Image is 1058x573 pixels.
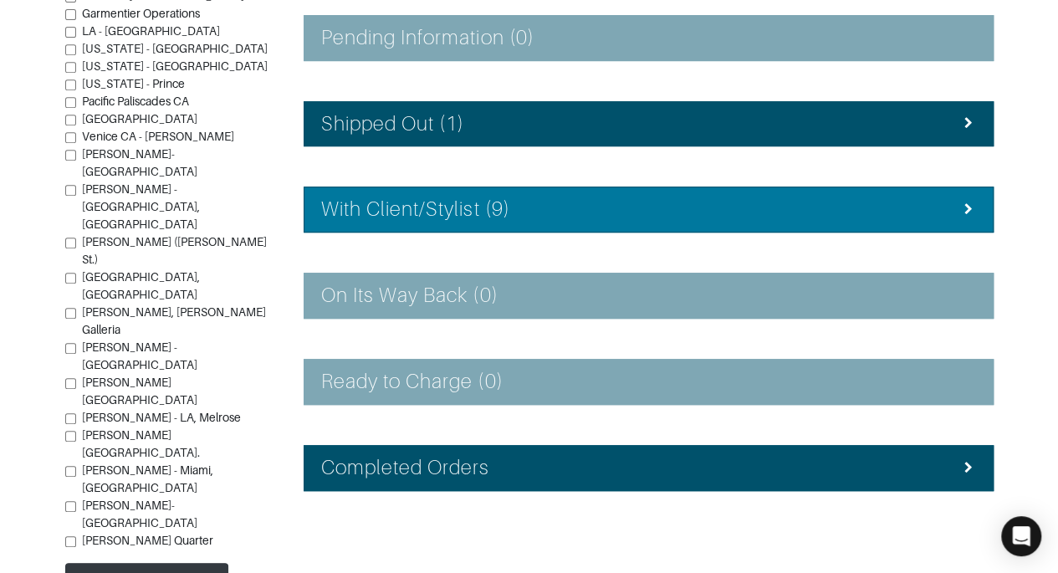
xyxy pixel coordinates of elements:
h4: Pending Information (0) [321,26,534,50]
span: [PERSON_NAME] - [GEOGRAPHIC_DATA], [GEOGRAPHIC_DATA] [82,182,200,231]
h4: Ready to Charge (0) [321,370,503,394]
span: [GEOGRAPHIC_DATA] [82,112,197,125]
span: Garmentier Operations [82,7,200,20]
span: [US_STATE] - [GEOGRAPHIC_DATA] [82,42,268,55]
span: [PERSON_NAME]- [GEOGRAPHIC_DATA] [82,499,197,530]
h4: Completed Orders [321,456,490,480]
input: [GEOGRAPHIC_DATA] [65,115,76,125]
input: [PERSON_NAME]- [GEOGRAPHIC_DATA] [65,501,76,512]
span: Pacific Paliscades CA [82,95,189,108]
span: [PERSON_NAME] ([PERSON_NAME] St.) [82,235,267,266]
span: [US_STATE] - [GEOGRAPHIC_DATA] [82,59,268,73]
input: [PERSON_NAME] - Miami, [GEOGRAPHIC_DATA] [65,466,76,477]
input: Venice CA - [PERSON_NAME] [65,132,76,143]
input: [PERSON_NAME] - [GEOGRAPHIC_DATA], [GEOGRAPHIC_DATA] [65,185,76,196]
span: [PERSON_NAME] - [GEOGRAPHIC_DATA] [82,340,197,371]
input: [US_STATE] - Prince [65,79,76,90]
span: [PERSON_NAME] - LA, Melrose [82,411,241,424]
input: Pacific Paliscades CA [65,97,76,108]
input: [US_STATE] - [GEOGRAPHIC_DATA] [65,62,76,73]
input: [PERSON_NAME], [PERSON_NAME] Galleria [65,308,76,319]
h4: On Its Way Back (0) [321,284,498,308]
span: [PERSON_NAME][GEOGRAPHIC_DATA] [82,376,197,407]
span: [PERSON_NAME] Quarter [82,534,213,547]
input: [PERSON_NAME] - [GEOGRAPHIC_DATA] [65,343,76,354]
input: [GEOGRAPHIC_DATA], [GEOGRAPHIC_DATA] [65,273,76,284]
h4: With Client/Stylist (9) [321,197,510,222]
span: [PERSON_NAME][GEOGRAPHIC_DATA]. [82,428,200,459]
span: Venice CA - [PERSON_NAME] [82,130,234,143]
h4: Shipped Out (1) [321,112,465,136]
span: [PERSON_NAME] - Miami, [GEOGRAPHIC_DATA] [82,463,213,494]
input: [US_STATE] - [GEOGRAPHIC_DATA] [65,44,76,55]
input: [PERSON_NAME] ([PERSON_NAME] St.) [65,238,76,248]
input: Garmentier Operations [65,9,76,20]
input: LA - [GEOGRAPHIC_DATA] [65,27,76,38]
div: Open Intercom Messenger [1001,516,1041,556]
input: [PERSON_NAME][GEOGRAPHIC_DATA]. [65,431,76,442]
input: [PERSON_NAME]-[GEOGRAPHIC_DATA] [65,150,76,161]
input: [PERSON_NAME] - LA, Melrose [65,413,76,424]
span: [PERSON_NAME], [PERSON_NAME] Galleria [82,305,266,336]
span: [PERSON_NAME]-[GEOGRAPHIC_DATA] [82,147,197,178]
input: [PERSON_NAME] Quarter [65,536,76,547]
span: LA - [GEOGRAPHIC_DATA] [82,24,220,38]
span: [US_STATE] - Prince [82,77,185,90]
input: [PERSON_NAME][GEOGRAPHIC_DATA] [65,378,76,389]
span: [GEOGRAPHIC_DATA], [GEOGRAPHIC_DATA] [82,270,200,301]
